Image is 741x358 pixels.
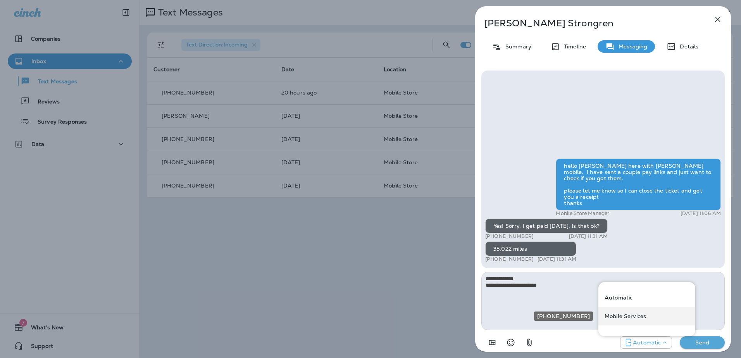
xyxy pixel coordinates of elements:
p: Messaging [615,43,647,50]
p: [DATE] 11:06 AM [681,210,721,217]
button: Select an emoji [503,335,519,350]
p: Mobile Store Manager [556,210,609,217]
p: Details [676,43,698,50]
p: [DATE] 11:31 AM [538,256,576,262]
div: Yes! Sorry. I get paid [DATE]. Is that ok? [485,219,608,233]
div: [PHONE_NUMBER] [534,312,593,321]
p: [PHONE_NUMBER] [485,233,534,239]
button: Send [680,336,725,349]
div: +1 (402) 537-0264 [598,307,695,325]
p: Timeline [560,43,586,50]
button: Add in a premade template [484,335,500,350]
p: [PERSON_NAME] Strongren [484,18,696,29]
div: 35,022 miles [485,241,576,256]
p: Mobile Services [605,313,646,319]
p: [DATE] 11:31 AM [569,233,608,239]
div: hello [PERSON_NAME] here with [PERSON_NAME] mobile. I have sent a couple pay links and just want ... [556,158,721,210]
p: [PHONE_NUMBER] [485,256,534,262]
p: Automatic [633,339,661,346]
p: Summary [501,43,531,50]
p: Automatic [605,294,632,301]
p: Send [686,339,719,346]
